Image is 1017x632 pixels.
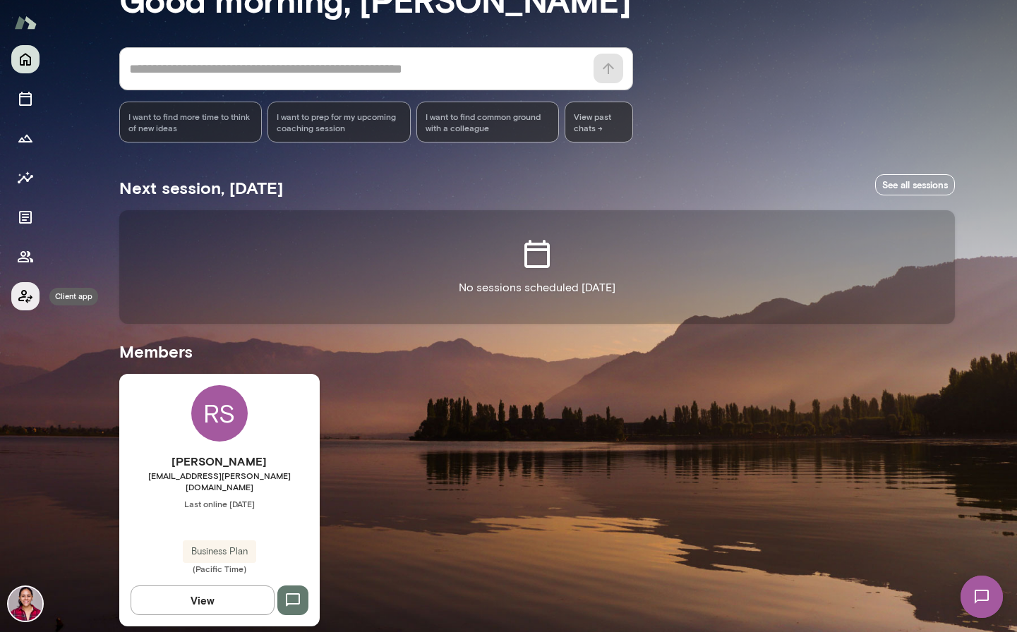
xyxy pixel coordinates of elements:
[11,124,40,152] button: Growth Plan
[119,563,320,574] span: (Pacific Time)
[8,587,42,621] img: Siddhi Sundar
[119,498,320,509] span: Last online [DATE]
[565,102,632,142] span: View past chats ->
[119,453,320,470] h6: [PERSON_NAME]
[191,385,248,442] div: RS
[14,9,37,36] img: Mento
[11,45,40,73] button: Home
[11,243,40,271] button: Members
[119,176,283,199] h5: Next session, [DATE]
[11,164,40,192] button: Insights
[277,111,402,133] span: I want to prep for my upcoming coaching session
[875,174,955,196] a: See all sessions
[131,585,275,615] button: View
[459,279,615,296] p: No sessions scheduled [DATE]
[119,340,955,363] h5: Members
[416,102,560,142] div: I want to find common ground with a colleague
[11,203,40,231] button: Documents
[183,545,256,559] span: Business Plan
[11,85,40,113] button: Sessions
[49,288,98,305] div: Client app
[119,470,320,492] span: [EMAIL_ADDRESS][PERSON_NAME][DOMAIN_NAME]
[426,111,550,133] span: I want to find common ground with a colleague
[119,102,263,142] div: I want to find more time to think of new ideas
[267,102,411,142] div: I want to prep for my upcoming coaching session
[128,111,253,133] span: I want to find more time to think of new ideas
[11,282,40,310] button: Client app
